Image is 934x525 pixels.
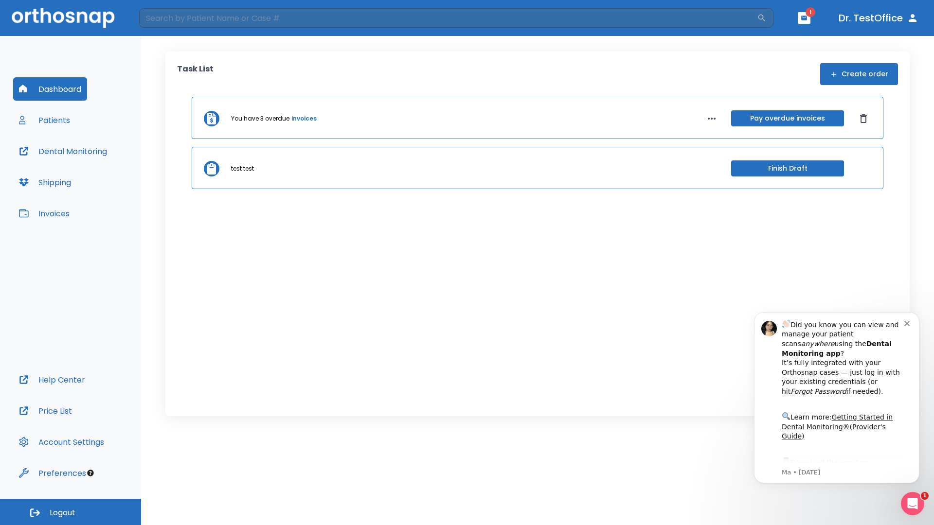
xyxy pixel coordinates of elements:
[50,507,75,518] span: Logout
[42,161,129,178] a: App Store
[13,430,110,454] button: Account Settings
[921,492,929,500] span: 1
[291,114,317,123] a: invoices
[13,140,113,163] button: Dental Monitoring
[835,9,922,27] button: Dr. TestOffice
[820,63,898,85] button: Create order
[177,63,214,85] p: Task List
[13,461,92,485] button: Preferences
[12,8,115,28] img: Orthosnap
[86,469,95,477] div: Tooltip anchor
[739,297,934,499] iframe: Intercom notifications message
[231,164,254,173] p: test test
[13,399,78,422] button: Price List
[13,171,77,194] button: Shipping
[165,21,173,29] button: Dismiss notification
[806,7,815,17] span: 1
[231,114,289,123] p: You have 3 overdue
[42,158,165,208] div: Download the app: | ​ Let us know if you need help getting started!
[731,110,844,126] button: Pay overdue invoices
[856,111,871,126] button: Dismiss
[13,77,87,101] button: Dashboard
[13,202,75,225] button: Invoices
[42,171,165,179] p: Message from Ma, sent 2w ago
[731,160,844,176] button: Finish Draft
[13,368,91,391] button: Help Center
[901,492,924,515] iframe: Intercom live chat
[139,8,757,28] input: Search by Patient Name or Case #
[13,108,76,132] button: Patients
